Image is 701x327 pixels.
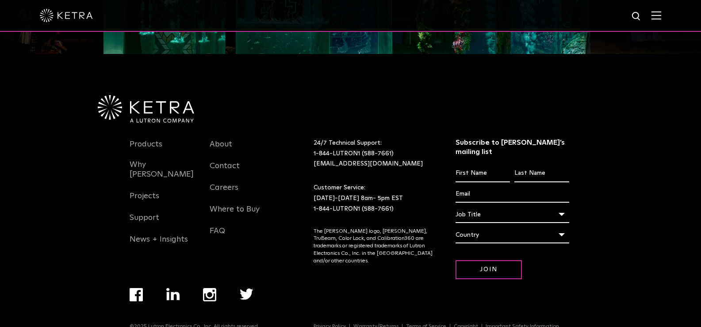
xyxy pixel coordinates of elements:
a: [EMAIL_ADDRESS][DOMAIN_NAME] [314,161,423,167]
a: Products [130,139,162,160]
input: Email [456,186,569,203]
h3: Subscribe to [PERSON_NAME]’s mailing list [456,138,569,157]
input: First Name [456,165,510,182]
input: Last Name [514,165,569,182]
a: Careers [210,183,238,203]
a: Where to Buy [210,204,260,225]
p: 24/7 Technical Support: [314,138,433,169]
a: Projects [130,191,159,212]
div: Navigation Menu [130,138,197,255]
div: Job Title [456,206,569,223]
img: instagram [203,288,216,301]
input: Join [456,260,522,279]
div: Country [456,227,569,243]
img: ketra-logo-2019-white [40,9,93,22]
a: Support [130,213,159,233]
p: The [PERSON_NAME] logo, [PERSON_NAME], TruBeam, Color Lock, and Calibration360 are trademarks or ... [314,228,433,265]
img: search icon [631,11,642,22]
img: Hamburger%20Nav.svg [651,11,661,19]
a: Why [PERSON_NAME] [130,160,197,190]
img: Ketra-aLutronCo_White_RGB [98,95,194,123]
div: Navigation Menu [130,288,277,323]
a: 1-844-LUTRON1 (588-7661) [314,150,394,157]
a: About [210,139,232,160]
img: twitter [240,289,253,300]
a: FAQ [210,226,225,246]
img: facebook [130,288,143,301]
div: Navigation Menu [210,138,277,246]
a: Contact [210,161,240,181]
a: 1-844-LUTRON1 (588-7661) [314,206,394,212]
p: Customer Service: [DATE]-[DATE] 8am- 5pm EST [314,183,433,214]
img: linkedin [166,288,180,300]
a: News + Insights [130,235,188,255]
